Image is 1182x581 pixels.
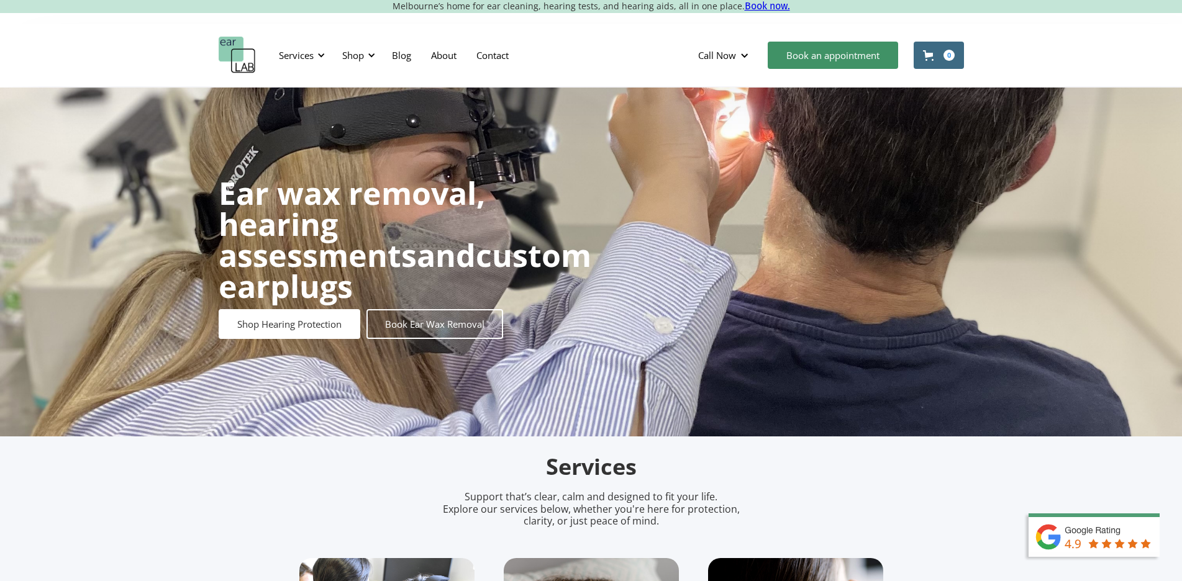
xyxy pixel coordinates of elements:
strong: custom earplugs [219,234,591,307]
div: Call Now [688,37,761,74]
a: Shop Hearing Protection [219,309,360,339]
h1: and [219,178,591,302]
a: About [421,37,466,73]
a: Book an appointment [768,42,898,69]
h2: Services [299,453,883,482]
div: Services [271,37,329,74]
a: Open cart [914,42,964,69]
div: Shop [342,49,364,61]
strong: Ear wax removal, hearing assessments [219,172,485,276]
div: Call Now [698,49,736,61]
a: home [219,37,256,74]
a: Contact [466,37,519,73]
a: Blog [382,37,421,73]
a: Book Ear Wax Removal [366,309,503,339]
p: Support that’s clear, calm and designed to fit your life. Explore our services below, whether you... [427,491,756,527]
div: Services [279,49,314,61]
div: 0 [943,50,955,61]
div: Shop [335,37,379,74]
